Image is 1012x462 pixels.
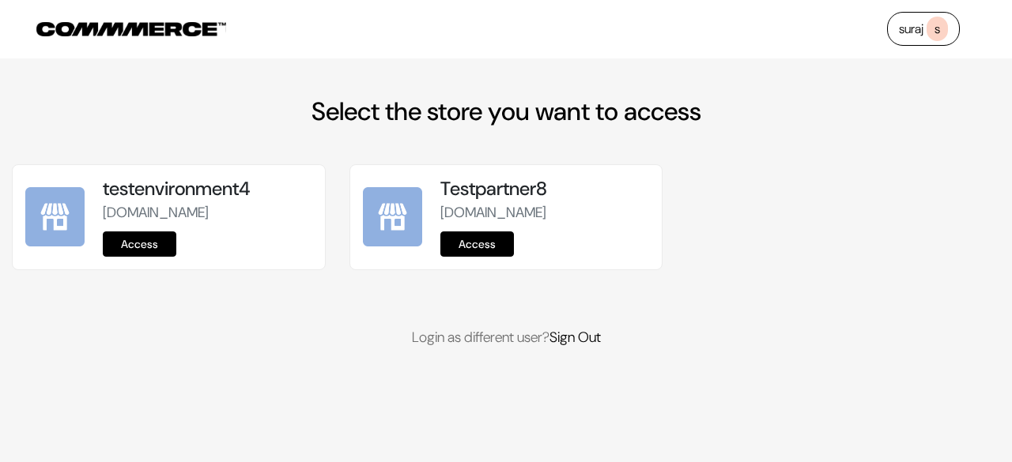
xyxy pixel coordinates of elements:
[927,17,948,41] span: s
[36,22,226,36] img: COMMMERCE
[12,327,1000,348] p: Login as different user?
[440,202,649,223] p: [DOMAIN_NAME]
[363,187,422,246] img: Testpartner8
[25,187,85,246] img: testenvironment4
[103,202,312,223] p: [DOMAIN_NAME]
[103,178,312,201] h5: testenvironment4
[549,328,601,347] a: Sign Out
[12,96,1000,126] h2: Select the store you want to access
[887,12,960,46] a: surajs
[103,231,176,257] a: Access
[440,231,514,257] a: Access
[440,178,649,201] h5: Testpartner8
